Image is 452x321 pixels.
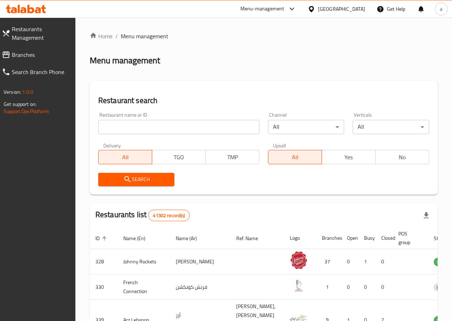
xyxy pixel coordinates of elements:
[22,87,33,97] span: 1.0.0
[148,210,189,221] div: Total records count
[118,249,170,274] td: Johnny Rockets
[398,229,419,247] span: POS group
[152,150,206,164] button: TGO
[375,150,429,164] button: No
[103,143,121,148] label: Delivery
[273,143,286,148] label: Upsell
[376,227,393,249] th: Closed
[376,274,393,300] td: 0
[284,227,316,249] th: Logo
[90,32,113,40] a: Home
[101,152,149,162] span: All
[316,227,341,249] th: Branches
[316,249,341,274] td: 37
[176,234,206,243] span: Name (Ar)
[358,274,376,300] td: 0
[95,234,109,243] span: ID
[268,150,322,164] button: All
[353,120,429,134] div: All
[104,175,169,184] span: Search
[318,5,365,13] div: [GEOGRAPHIC_DATA]
[440,5,442,13] span: a
[316,274,341,300] td: 1
[209,152,257,162] span: TMP
[376,249,393,274] td: 0
[170,249,230,274] td: [PERSON_NAME]
[121,32,168,40] span: Menu management
[236,234,267,243] span: Ref. Name
[341,274,358,300] td: 0
[358,249,376,274] td: 1
[378,152,426,162] span: No
[418,207,435,224] div: Export file
[95,209,190,221] h2: Restaurants list
[12,25,70,42] span: Restaurants Management
[98,95,429,106] h2: Restaurant search
[115,32,118,40] li: /
[98,150,152,164] button: All
[90,55,160,66] h2: Menu management
[90,32,438,40] nav: breadcrumb
[240,5,284,13] div: Menu-management
[325,152,373,162] span: Yes
[290,277,308,295] img: French Connection
[358,227,376,249] th: Busy
[341,227,358,249] th: Open
[155,152,203,162] span: TGO
[118,274,170,300] td: French Connection
[149,212,189,219] span: 41302 record(s)
[4,99,36,109] span: Get support on:
[290,251,308,269] img: Johnny Rockets
[90,249,118,274] td: 328
[434,258,451,266] div: OPEN
[322,150,376,164] button: Yes
[170,274,230,300] td: فرنش كونكشن
[90,274,118,300] td: 330
[341,249,358,274] td: 0
[4,107,49,116] a: Support.OpsPlatform
[98,173,175,186] button: Search
[271,152,319,162] span: All
[434,258,451,266] span: OPEN
[12,50,70,59] span: Branches
[12,68,70,76] span: Search Branch Phone
[205,150,259,164] button: TMP
[4,87,21,97] span: Version:
[98,120,259,134] input: Search for restaurant name or ID..
[268,120,344,134] div: All
[123,234,155,243] span: Name (En)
